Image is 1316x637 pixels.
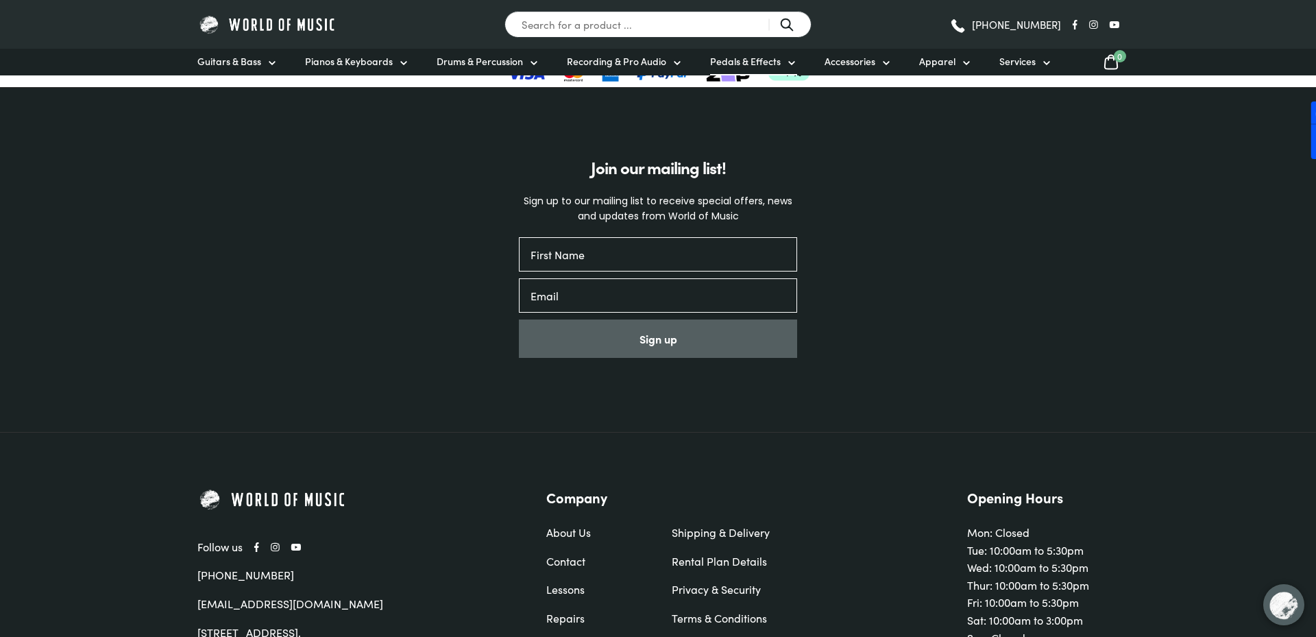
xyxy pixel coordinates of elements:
[197,488,348,511] img: World of Music
[437,54,523,69] span: Drums & Percussion
[710,54,781,69] span: Pedals & Effects
[524,194,792,223] span: Sign up to our mailing list to receive special offers, news and updates from World of Music
[197,596,383,611] a: [EMAIL_ADDRESS][DOMAIN_NAME]
[672,553,770,570] a: Rental Plan Details
[519,278,797,313] input: Email
[546,488,770,507] h3: Company
[967,488,1119,507] h3: Opening Hours
[546,524,644,542] a: About Us
[591,156,726,178] span: Join our mailing list!
[546,610,644,627] a: Repairs
[1114,50,1126,62] span: 0
[672,581,770,599] a: Privacy & Security
[1254,575,1316,637] iframe: Chat with our support team
[949,14,1061,35] a: [PHONE_NUMBER]
[672,610,770,627] a: Terms & Conditions
[197,54,261,69] span: Guitars & Bass
[519,320,797,358] button: Sign up
[305,54,393,69] span: Pianos & Keyboards
[972,19,1061,29] span: [PHONE_NUMBER]
[519,237,797,272] input: First Name
[999,54,1036,69] span: Services
[825,54,875,69] span: Accessories
[567,54,666,69] span: Recording & Pro Audio
[919,54,955,69] span: Apparel
[197,14,338,35] img: World of Music
[504,11,812,38] input: Search for a product ...
[197,538,487,556] div: Follow us
[197,567,294,582] a: [PHONE_NUMBER]
[672,524,770,542] a: Shipping & Delivery
[546,553,644,570] a: Contact
[546,581,644,599] a: Lessons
